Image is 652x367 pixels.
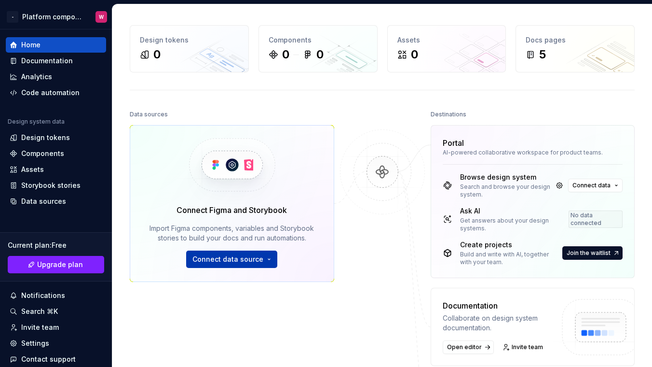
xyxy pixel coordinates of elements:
[99,13,104,21] div: W
[572,182,611,189] span: Connect data
[8,256,104,273] button: Upgrade plan
[130,108,168,121] div: Data sources
[539,47,546,62] div: 5
[21,165,44,174] div: Assets
[21,354,76,364] div: Contact support
[6,194,106,209] a: Data sources
[431,108,466,121] div: Destinations
[37,260,83,269] span: Upgrade plan
[186,251,277,268] button: Connect data source
[258,25,378,72] a: Components00
[562,246,623,260] button: Join the waitlist
[21,56,73,66] div: Documentation
[443,149,623,156] div: AI-powered collaborative workspace for product teams.
[140,35,239,45] div: Design tokens
[6,178,106,193] a: Storybook stories
[21,307,58,316] div: Search ⌘K
[460,183,551,198] div: Search and browse your design system.
[192,254,263,264] span: Connect data source
[411,47,418,62] div: 0
[8,240,104,250] div: Current plan : Free
[6,130,106,145] a: Design tokens
[567,249,611,257] span: Join the waitlist
[447,343,482,351] span: Open editor
[6,69,106,85] a: Analytics
[6,352,106,367] button: Contact support
[443,137,464,149] div: Portal
[144,224,320,243] div: Import Figma components, variables and Storybook stories to build your docs and run automations.
[8,118,65,126] div: Design system data
[6,53,106,69] a: Documentation
[21,72,52,82] div: Analytics
[21,88,80,98] div: Code automation
[6,304,106,319] button: Search ⌘K
[568,179,623,192] button: Connect data
[397,35,496,45] div: Assets
[21,339,49,348] div: Settings
[21,197,66,206] div: Data sources
[316,47,324,62] div: 0
[443,300,554,311] div: Documentation
[6,288,106,303] button: Notifications
[21,40,41,50] div: Home
[6,162,106,177] a: Assets
[2,6,110,27] button: -Platform component libraryW
[130,25,249,72] a: Design tokens0
[500,340,547,354] a: Invite team
[177,204,287,216] div: Connect Figma and Storybook
[516,25,635,72] a: Docs pages5
[6,146,106,161] a: Components
[569,211,623,228] div: No data connected
[6,37,106,53] a: Home
[460,240,561,250] div: Create projects
[269,35,367,45] div: Components
[6,320,106,335] a: Invite team
[21,323,59,332] div: Invite team
[7,11,18,23] div: -
[6,85,106,100] a: Code automation
[21,181,81,190] div: Storybook stories
[153,47,161,62] div: 0
[6,336,106,351] a: Settings
[387,25,506,72] a: Assets0
[21,133,70,142] div: Design tokens
[526,35,625,45] div: Docs pages
[512,343,543,351] span: Invite team
[460,206,567,216] div: Ask AI
[460,172,551,182] div: Browse design system
[22,12,84,22] div: Platform component library
[21,291,65,300] div: Notifications
[460,217,567,232] div: Get answers about your design systems.
[443,313,554,333] div: Collaborate on design system documentation.
[460,251,561,266] div: Build and write with AI, together with your team.
[443,340,494,354] a: Open editor
[21,149,64,158] div: Components
[282,47,289,62] div: 0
